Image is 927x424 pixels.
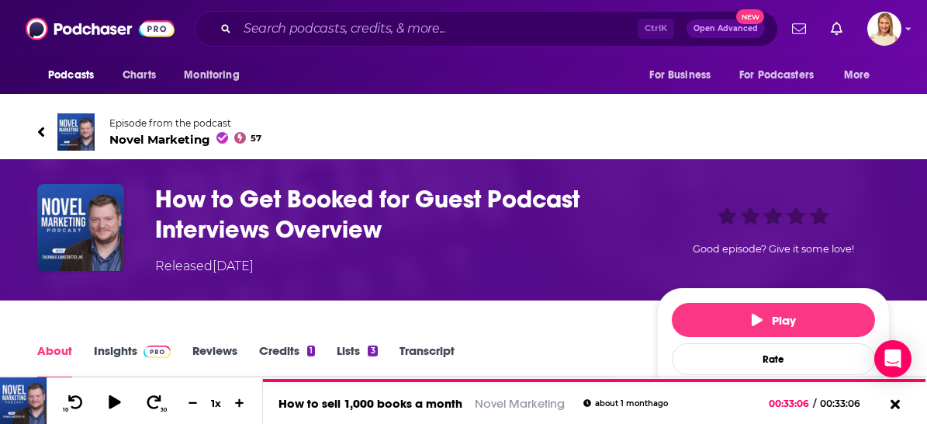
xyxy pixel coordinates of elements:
[833,61,890,90] button: open menu
[60,394,89,413] button: 10
[184,64,239,86] span: Monitoring
[203,397,230,409] div: 1 x
[26,14,175,43] img: Podchaser - Follow, Share and Rate Podcasts
[195,11,778,47] div: Search podcasts, credits, & more...
[251,135,261,142] span: 57
[278,396,462,411] a: How to sell 1,000 books a month
[109,132,261,147] span: Novel Marketing
[37,343,72,379] a: About
[112,61,165,90] a: Charts
[729,61,836,90] button: open menu
[475,396,565,411] a: Novel Marketing
[109,117,261,129] span: Episode from the podcast
[786,16,812,42] a: Show notifications dropdown
[687,19,765,38] button: Open AdvancedNew
[400,343,455,379] a: Transcript
[94,343,171,379] a: InsightsPodchaser Pro
[63,407,68,413] span: 10
[739,64,814,86] span: For Podcasters
[37,113,890,151] a: Novel MarketingEpisode from the podcastNovel Marketing57
[672,343,875,375] div: Rate
[638,19,674,39] span: Ctrl K
[816,398,876,409] span: 00:33:06
[237,16,638,41] input: Search podcasts, credits, & more...
[173,61,259,90] button: open menu
[867,12,901,46] button: Show profile menu
[693,243,854,255] span: Good episode? Give it some love!
[752,313,796,328] span: Play
[736,9,764,24] span: New
[37,61,114,90] button: open menu
[155,184,632,245] h1: How to Get Booked for Guest Podcast Interviews Overview
[123,64,156,86] span: Charts
[48,64,94,86] span: Podcasts
[638,61,730,90] button: open menu
[192,343,237,379] a: Reviews
[874,340,911,377] div: Open Intercom Messenger
[37,184,124,271] img: How to Get Booked for Guest Podcast Interviews Overview
[140,394,170,413] button: 30
[337,343,377,379] a: Lists3
[694,25,758,33] span: Open Advanced
[57,113,95,151] img: Novel Marketing
[867,12,901,46] img: User Profile
[672,303,875,337] button: Play
[259,343,315,379] a: Credits1
[867,12,901,46] span: Logged in as leannebush
[844,64,870,86] span: More
[769,398,813,409] span: 00:33:06
[583,399,668,408] div: about 1 month ago
[307,346,315,356] div: 1
[368,346,377,356] div: 3
[649,64,711,86] span: For Business
[813,398,816,409] span: /
[155,257,254,276] div: Released [DATE]
[144,346,171,358] img: Podchaser Pro
[161,407,167,413] span: 30
[825,16,849,42] a: Show notifications dropdown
